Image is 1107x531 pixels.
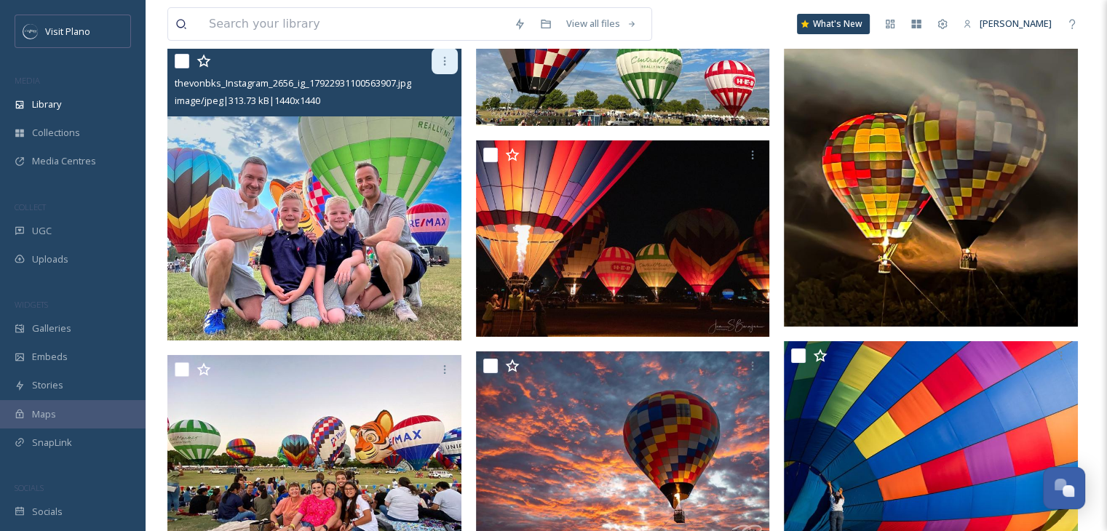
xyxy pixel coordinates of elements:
[15,201,46,212] span: COLLECT
[32,407,56,421] span: Maps
[15,75,40,86] span: MEDIA
[797,14,870,34] a: What's New
[23,24,38,39] img: images.jpeg
[32,97,61,111] span: Library
[32,378,63,392] span: Stories
[15,482,44,493] span: SOCIALS
[45,25,90,38] span: Visit Plano
[980,17,1052,30] span: [PERSON_NAME]
[32,154,96,168] span: Media Centres
[32,126,80,140] span: Collections
[559,9,644,38] a: View all files
[175,76,411,89] span: thevonbks_Instagram_2656_ig_17922931100563907.jpg
[32,436,72,450] span: SnapLink
[15,299,48,310] span: WIDGETS
[32,322,71,335] span: Galleries
[32,252,68,266] span: Uploads
[32,350,68,364] span: Embeds
[1043,467,1085,509] button: Open Chat
[167,47,461,340] img: thevonbks_Instagram_2656_ig_17922931100563907.jpg
[476,140,770,337] img: Plano Balloon Festival glow.jpg
[956,9,1059,38] a: [PERSON_NAME]
[32,505,63,519] span: Socials
[202,8,507,40] input: Search your library
[32,224,52,238] span: UGC
[175,94,320,107] span: image/jpeg | 313.73 kB | 1440 x 1440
